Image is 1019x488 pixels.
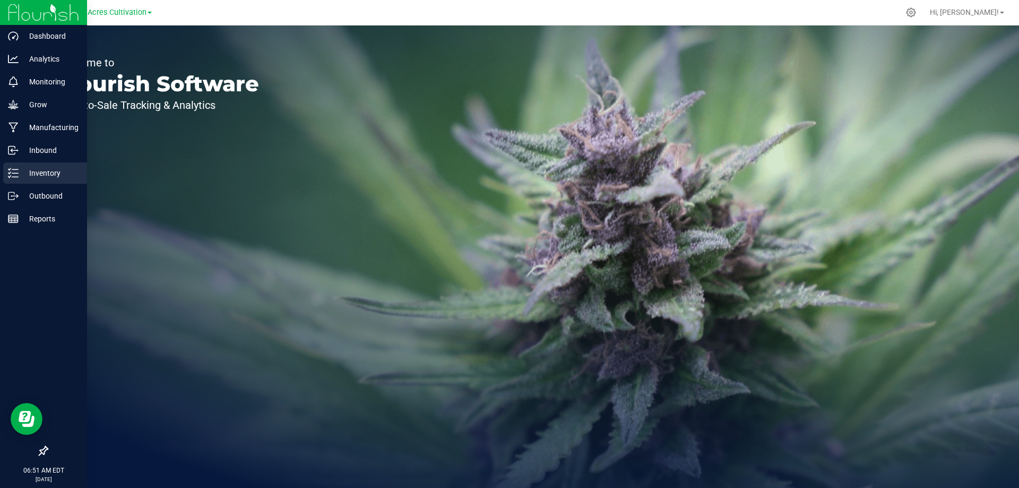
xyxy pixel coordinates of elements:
inline-svg: Outbound [8,191,19,201]
p: Dashboard [19,30,82,42]
inline-svg: Dashboard [8,31,19,41]
inline-svg: Reports [8,213,19,224]
div: Manage settings [904,7,918,18]
p: Outbound [19,190,82,202]
p: Grow [19,98,82,111]
p: Inbound [19,144,82,157]
p: Monitoring [19,75,82,88]
inline-svg: Monitoring [8,76,19,87]
p: Inventory [19,167,82,179]
p: Welcome to [57,57,259,68]
p: Seed-to-Sale Tracking & Analytics [57,100,259,110]
inline-svg: Analytics [8,54,19,64]
inline-svg: Manufacturing [8,122,19,133]
span: Hi, [PERSON_NAME]! [930,8,999,16]
inline-svg: Inventory [8,168,19,178]
inline-svg: Inbound [8,145,19,156]
p: Analytics [19,53,82,65]
p: Manufacturing [19,121,82,134]
iframe: Resource center [11,403,42,435]
span: Green Acres Cultivation [65,8,146,17]
inline-svg: Grow [8,99,19,110]
p: Reports [19,212,82,225]
p: [DATE] [5,475,82,483]
p: Flourish Software [57,73,259,95]
p: 06:51 AM EDT [5,466,82,475]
